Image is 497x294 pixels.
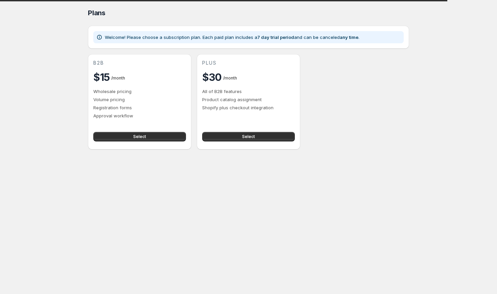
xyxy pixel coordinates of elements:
b: any time [340,35,358,40]
p: Volume pricing [93,96,186,103]
button: Select [93,132,186,141]
p: Shopify plus checkout integration [202,104,295,111]
span: plus [202,60,217,66]
span: / month [111,75,125,81]
p: Product catalog assignment [202,96,295,103]
p: Registration forms [93,104,186,111]
p: Wholesale pricing [93,88,186,95]
p: Welcome! Please choose a subscription plan. Each paid plan includes a and can be canceled . [105,34,359,41]
span: / month [223,75,237,81]
span: Plans [88,9,105,17]
h2: $30 [202,70,222,84]
h2: $15 [93,70,110,84]
button: Select [202,132,295,141]
span: Select [133,134,146,139]
span: Select [242,134,255,139]
b: 7 day trial period [257,35,294,40]
p: Approval workflow [93,112,186,119]
p: All of B2B features [202,88,295,95]
span: b2b [93,60,104,66]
